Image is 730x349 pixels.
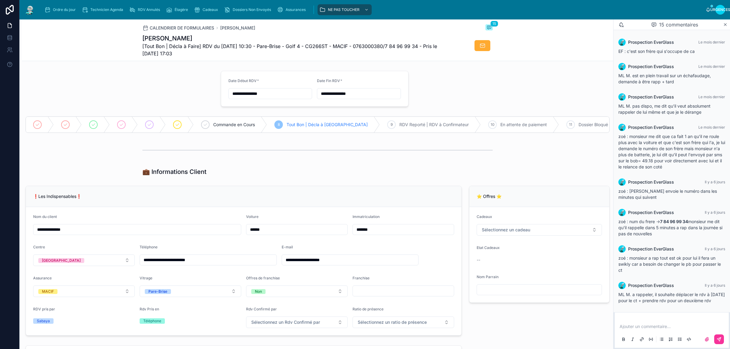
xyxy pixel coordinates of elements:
font: MACIF [42,289,54,294]
font: NE PAS TOUCHER [328,7,360,12]
a: Assurances [275,4,310,15]
font: Prospection [628,125,652,130]
font: RDV pris par [33,307,55,311]
font: 9 [391,122,393,127]
font: E-mail [282,245,293,249]
font: 10 [491,122,495,127]
font: EverGlass [654,210,674,215]
a: CALENDRIER DE FORMULAIRES [142,25,214,31]
font: [GEOGRAPHIC_DATA] [42,258,81,263]
button: Bouton de sélection [477,224,602,236]
font: Dossiers Non Envoyés [233,7,271,12]
font: Il y a 6 jours [705,210,725,215]
font: Sélectionnez un ratio de présence [358,320,427,325]
font: Le mois dernier [698,125,725,130]
font: EverGlass [654,94,674,99]
button: Bouton de sélection [353,316,454,328]
font: Technicien Agenda [90,7,123,12]
font: EverGlass [654,125,674,130]
font: Voiture [246,214,259,219]
font: Prospection [628,94,652,99]
font: Tout Bon | Décla à [GEOGRAPHIC_DATA] [287,122,368,127]
font: 8 [278,122,280,127]
font: Centre [33,245,45,249]
font: EF : c'est son frère qui s'occupe de ca [618,49,695,54]
font: ML M. est en plein travail sur un échafaudage, demande à être rapp + tard [618,73,711,84]
font: En attente de paiement [500,122,547,127]
font: Prospection [628,40,652,45]
font: Vitrage [140,276,152,280]
a: RDV Annulés [127,4,164,15]
font: zoé : num du frere -> [618,219,660,224]
font: zoé : [PERSON_NAME] envoie le numéro dans les minutes qui suivent [618,188,717,200]
button: 15 [485,24,493,32]
a: NE PAS TOUCHER [318,4,372,15]
font: Téléphone [143,319,161,323]
button: Bouton de sélection [33,254,135,266]
font: Pare-Brise [148,289,167,294]
font: Assurance [33,276,52,280]
font: Ratio de présence [353,307,384,311]
font: Sabaya [37,319,50,323]
font: ML M. a rappeler, il souhaite déplacer le rdv à [DATE] pour le ct + prendre rdv pour un deuxième rdv [618,292,725,303]
font: Dossier Bloqué (Indiquer Raison Blocage) [579,122,660,127]
font: Prospection [628,179,652,185]
img: Logo de l'application [24,5,35,15]
button: Bouton de sélection [246,316,348,328]
a: Dossiers Non Envoyés [222,4,275,15]
font: Prospection [628,210,652,215]
button: Bouton de sélection [33,285,135,297]
font: Nom du client [33,214,57,219]
font: [Tout Bon | Décla à Faire] RDV du [DATE] 10:30 - Pare-Brise - Golf 4 - CG266ST - MACIF - 07630003... [142,43,437,57]
button: Bouton de sélection [246,285,348,297]
font: monsieur me dit qu'il rappelle dans 5 minutes a rap dans la journée si pas de nouvelles [618,219,722,236]
font: [PERSON_NAME] [142,35,192,42]
font: Ordre du jour [53,7,76,12]
font: Etat Cadeaux [477,245,500,250]
font: 15 commentaires [659,22,698,28]
font: 7 84 96 99 34 [660,219,688,224]
a: Cadeaux [192,4,222,15]
font: EverGlass [654,179,674,185]
font: -- [477,257,480,262]
font: Téléphone [140,245,158,249]
button: Bouton de sélection [140,285,241,297]
font: Prospection [628,246,652,251]
font: Cadeaux [477,214,492,219]
font: Immatriculation [353,214,380,219]
font: RDV Annulés [138,7,160,12]
font: Rdv Pris en [140,307,159,311]
font: Offres de franchise [246,276,280,280]
font: Franchise [353,276,370,280]
font: Il y a 6 jours [705,283,725,288]
font: Étagère [175,7,188,12]
font: Date Début RDV [228,78,257,83]
font: [PERSON_NAME] [220,25,255,30]
font: Non [255,289,262,294]
a: Technicien Agenda [80,4,127,15]
a: [PERSON_NAME] [220,25,255,31]
font: Sélectionnez un Rdv Confirmé par [251,320,320,325]
font: ML M. pas dispo, me dit qu'il veut absolument rappeler de lui même et que je le dérange [618,103,711,115]
font: Il y a 6 jours [705,180,725,184]
font: RDV Reporté | RDV à Confirmateur [399,122,469,127]
font: 💼 Informations Client [142,168,207,175]
font: zoé : monsieur a rap tout est ok pour lui il fera un swikly car a besoin de changer le pb pour pa... [618,255,721,273]
div: contenu déroulant [40,3,706,16]
font: Assurances [286,7,306,12]
font: Il y a 6 jours [705,247,725,251]
font: EverGlass [654,246,674,251]
a: Ordre du jour [43,4,80,15]
font: EverGlass [654,283,674,288]
font: ❗Les Indispensables❗ [33,194,82,199]
font: Rdv Confirmé par [246,307,277,311]
font: EverGlass [654,40,674,45]
font: 11 [569,122,572,127]
font: Nom Parrain [477,275,499,279]
font: Prospection [628,64,652,69]
font: Sélectionnez un cadeau [482,227,530,232]
font: 15 [492,21,496,26]
font: ⭐ Offres ⭐ [477,194,502,199]
font: Le mois dernier [698,95,725,99]
font: Prospection [628,283,652,288]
